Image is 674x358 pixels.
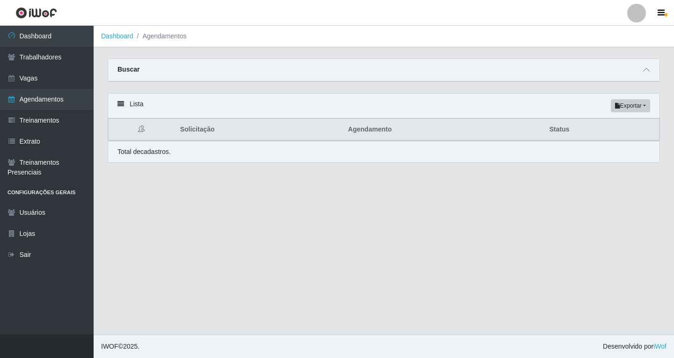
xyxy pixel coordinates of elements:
[133,31,187,41] li: Agendamentos
[653,343,667,350] a: iWof
[117,147,171,157] p: Total de cadastros.
[611,99,650,112] button: Exportar
[603,342,667,351] span: Desenvolvido por
[101,342,139,351] span: © 2025 .
[343,119,544,141] th: Agendamento
[117,66,139,73] strong: Buscar
[544,119,659,141] th: Status
[15,7,57,19] img: CoreUI Logo
[108,94,659,118] div: Lista
[101,343,118,350] span: IWOF
[94,26,674,47] nav: breadcrumb
[175,119,343,141] th: Solicitação
[101,32,133,40] a: Dashboard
